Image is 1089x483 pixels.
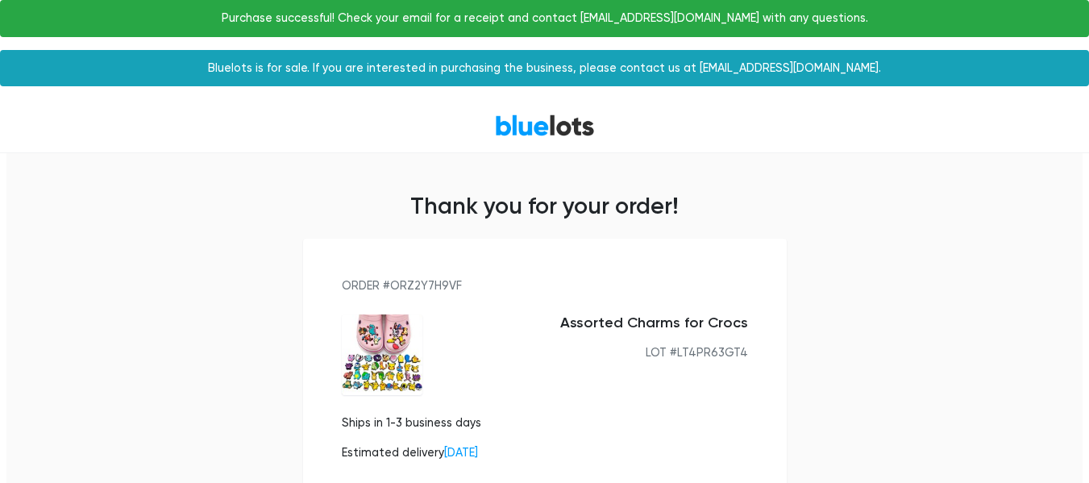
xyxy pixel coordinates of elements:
h2: Thank you for your order! [6,192,1083,220]
p: Ships in 1-3 business days [342,414,481,432]
img: 13bf1a48-ef18-4eeb-9e1c-b42f80172ddb-1754210748.jpg [342,314,422,395]
div: LOT #LT4PR63GT4 [435,344,748,362]
a: BlueLots [495,114,595,137]
span: [DATE] [444,446,478,460]
p: Estimated delivery [342,444,481,462]
h5: Assorted Charms for Crocs [435,314,748,332]
div: ORDER #ORZ2Y7H9VF [342,277,748,295]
